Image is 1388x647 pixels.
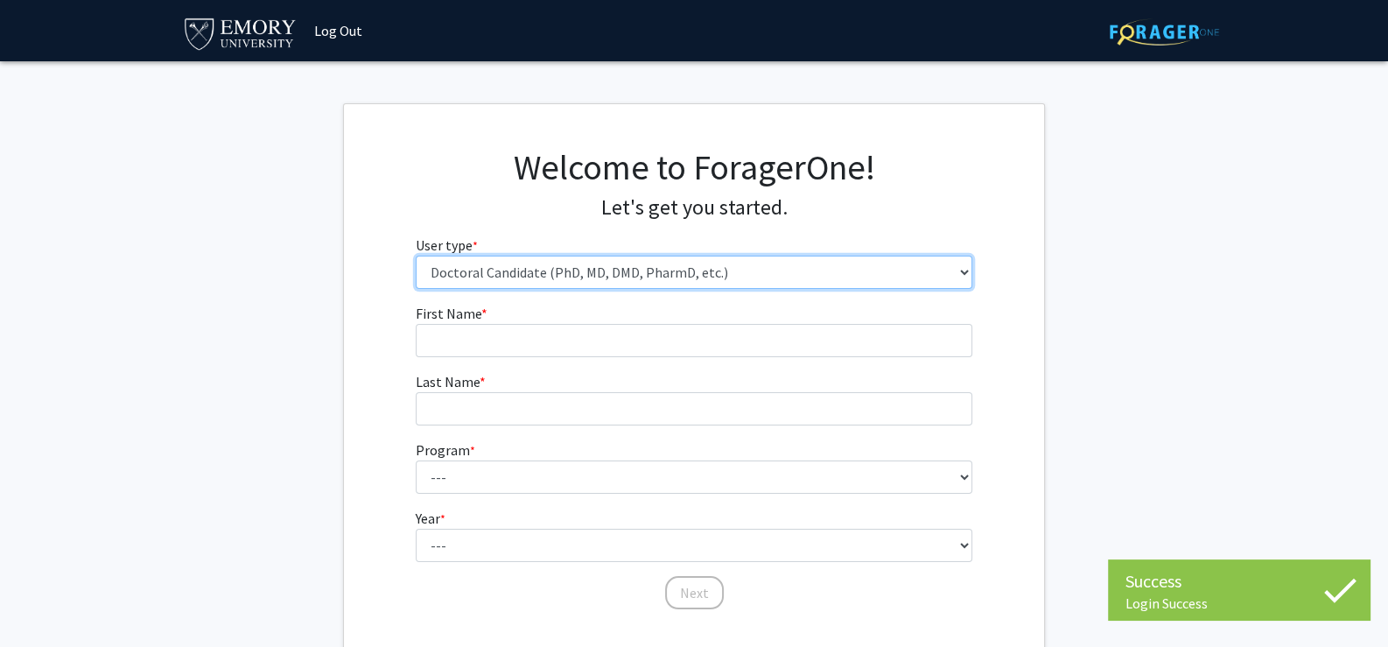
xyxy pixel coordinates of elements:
h4: Let's get you started. [416,195,973,221]
span: First Name [416,305,481,322]
div: Success [1125,568,1353,594]
img: ForagerOne Logo [1110,18,1219,46]
img: Emory University Logo [182,13,298,53]
label: Program [416,440,475,461]
label: User type [416,235,478,256]
button: Next [665,576,724,609]
div: Login Success [1125,594,1353,612]
span: Last Name [416,373,480,390]
label: Year [416,508,445,529]
h1: Welcome to ForagerOne! [416,146,973,188]
iframe: Chat [13,568,74,634]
